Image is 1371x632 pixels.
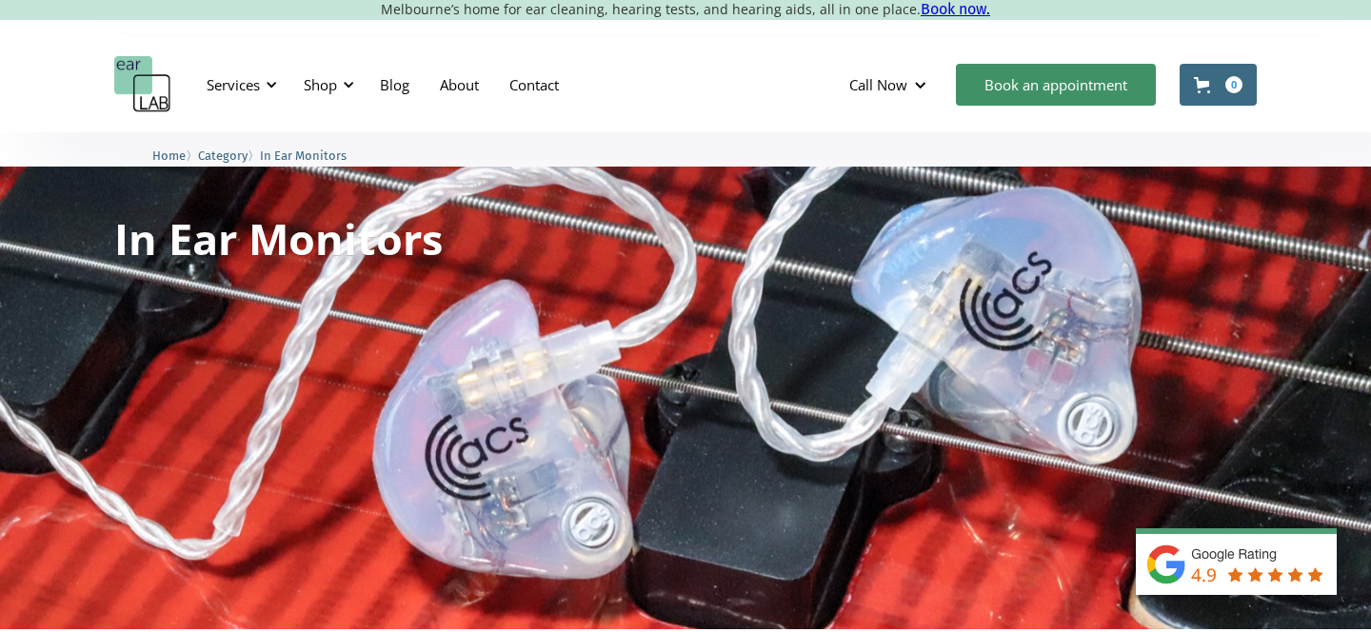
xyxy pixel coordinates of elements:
div: 0 [1225,76,1242,93]
a: Book an appointment [956,64,1156,106]
a: home [114,56,171,113]
span: Home [152,148,186,163]
li: 〉 [152,146,198,166]
a: Home [152,146,186,164]
h1: In Ear Monitors [114,217,443,260]
span: Category [198,148,248,163]
li: 〉 [198,146,260,166]
div: Shop [292,56,360,113]
a: Open cart [1180,64,1257,106]
div: Services [195,56,283,113]
a: Contact [494,57,574,112]
a: About [425,57,494,112]
a: Category [198,146,248,164]
div: Call Now [834,56,946,113]
a: In Ear Monitors [260,146,347,164]
span: In Ear Monitors [260,148,347,163]
a: Blog [365,57,425,112]
div: Shop [304,75,337,94]
div: Call Now [849,75,907,94]
div: Services [207,75,260,94]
